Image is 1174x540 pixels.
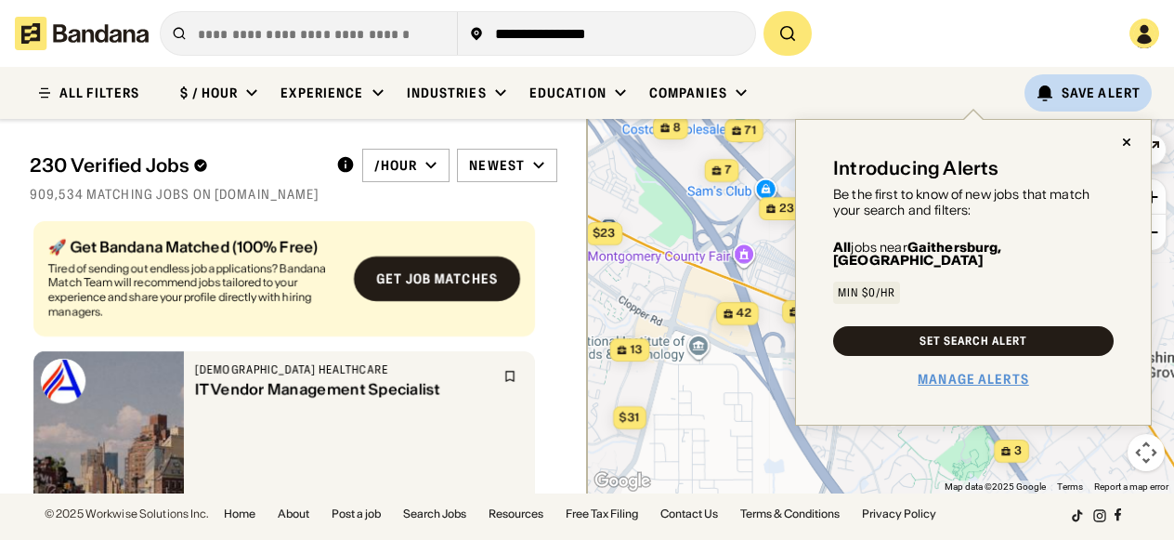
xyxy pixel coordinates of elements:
a: Open this area in Google Maps (opens a new window) [592,469,653,494]
div: ALL FILTERS [59,86,139,99]
a: Terms & Conditions [740,508,840,520]
span: 71 [745,123,756,138]
a: Contact Us [660,508,718,520]
a: Resources [489,508,543,520]
div: Education [529,85,607,101]
div: Tired of sending out endless job applications? Bandana Match Team will recommend jobs tailored to... [48,261,339,319]
div: 230 Verified Jobs [30,154,321,177]
div: Save Alert [1062,85,1141,101]
img: Adventist HealthCare logo [41,359,85,403]
b: All [833,239,851,256]
div: Experience [280,85,363,101]
div: [DEMOGRAPHIC_DATA] HealthCare [195,362,492,377]
div: IT Vendor Management Specialist [195,381,492,399]
div: Industries [407,85,487,101]
span: $23 [594,226,616,240]
span: 3 [1014,443,1022,459]
a: Manage Alerts [918,371,1029,388]
div: Get job matches [376,272,498,285]
div: 909,534 matching jobs on [DOMAIN_NAME] [30,186,557,203]
a: Post a job [332,508,381,520]
a: Home [224,508,255,520]
div: Companies [649,85,727,101]
div: $ / hour [180,85,238,101]
span: $31 [620,410,639,424]
div: Set Search Alert [920,336,1026,347]
span: 13 [631,342,643,358]
a: Free Tax Filing [566,508,638,520]
span: 7 [725,163,732,178]
div: Introducing Alerts [833,157,999,179]
div: /hour [374,157,418,174]
a: Report a map error [1094,481,1168,492]
div: Be the first to know of new jobs that match your search and filters: [833,187,1114,218]
img: Bandana logotype [15,17,149,50]
div: Min $0/hr [838,287,895,298]
img: Google [592,469,653,494]
a: Terms (opens in new tab) [1057,481,1083,492]
div: Newest [469,157,525,174]
span: Map data ©2025 Google [945,481,1046,492]
span: 23 [779,201,794,217]
a: Search Jobs [403,508,466,520]
button: Map camera controls [1128,434,1165,471]
div: jobs near [833,241,1114,267]
a: About [278,508,309,520]
div: grid [30,214,557,494]
span: 8 [673,120,681,136]
a: Privacy Policy [862,508,936,520]
div: © 2025 Workwise Solutions Inc. [45,508,209,520]
div: 🚀 Get Bandana Matched (100% Free) [48,239,339,254]
b: Gaithersburg, [GEOGRAPHIC_DATA] [833,239,1002,269]
span: 42 [737,306,751,322]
